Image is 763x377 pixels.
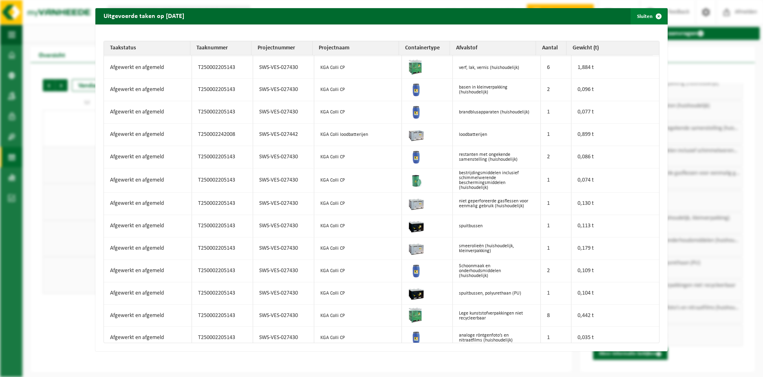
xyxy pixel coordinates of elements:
td: SWS-VES-027430 [253,260,314,282]
td: Schoonmaak en onderhoudsmiddelen (huishoudelijk) [453,260,541,282]
td: SWS-VES-027430 [253,101,314,124]
td: KGA Colli CP [314,169,402,193]
td: 1 [541,101,571,124]
td: KGA Colli CP [314,146,402,169]
td: Afgewerkt en afgemeld [104,101,192,124]
td: 0,104 t [571,282,659,305]
td: T250002205143 [192,193,253,215]
td: Afgewerkt en afgemeld [104,305,192,327]
th: Projectnummer [251,41,313,55]
td: 1 [541,169,571,193]
td: restanten met ongekende samenstelling (huishoudelijk) [453,146,541,169]
th: Containertype [399,41,450,55]
td: 0,109 t [571,260,659,282]
td: 0,179 t [571,237,659,260]
td: basen in kleinverpakking (huishoudelijk) [453,79,541,101]
td: 2 [541,260,571,282]
img: PB-OT-0120-HPE-00-02 [408,329,424,345]
td: 0,899 t [571,124,659,146]
td: 6 [541,57,571,79]
td: KGA Colli CP [314,101,402,124]
td: T250002205143 [192,260,253,282]
td: 2 [541,146,571,169]
td: 0,086 t [571,146,659,169]
td: SWS-VES-027430 [253,215,314,237]
td: 2 [541,79,571,101]
td: 0,442 t [571,305,659,327]
th: Taaknummer [190,41,251,55]
td: T250002205143 [192,57,253,79]
td: niet geperforeerde gasflessen voor eenmalig gebruik (huishoudelijk) [453,193,541,215]
td: KGA Colli CP [314,327,402,349]
img: PB-HB-1400-HPE-GN-11 [408,59,423,75]
th: Projectnaam [313,41,399,55]
td: 8 [541,305,571,327]
td: 1 [541,193,571,215]
td: KGA Colli CP [314,215,402,237]
img: PB-OT-0120-HPE-00-02 [408,81,424,97]
td: Afgewerkt en afgemeld [104,215,192,237]
td: 1 [541,282,571,305]
td: SWS-VES-027430 [253,327,314,349]
td: Afgewerkt en afgemeld [104,327,192,349]
td: 1,884 t [571,57,659,79]
td: T250002205143 [192,146,253,169]
th: Aantal [536,41,567,55]
td: brandblusapparaten (huishoudelijk) [453,101,541,124]
td: bestrijdingsmiddelen inclusief schimmelwerende beschermingsmiddelen (huishoudelijk) [453,169,541,193]
td: T250002205143 [192,282,253,305]
td: KGA Colli CP [314,305,402,327]
td: smeerolieën (huishoudelijk, kleinverpakking) [453,237,541,260]
td: loodbatterijen [453,124,541,146]
td: SWS-VES-027430 [253,237,314,260]
td: KGA Colli CP [314,237,402,260]
td: 0,077 t [571,101,659,124]
td: SWS-VES-027430 [253,169,314,193]
td: 0,096 t [571,79,659,101]
td: Afgewerkt en afgemeld [104,282,192,305]
td: T250002205143 [192,327,253,349]
td: verf, lak, vernis (huishoudelijk) [453,57,541,79]
td: 0,074 t [571,169,659,193]
td: KGA Colli CP [314,79,402,101]
td: Afgewerkt en afgemeld [104,57,192,79]
td: Lege kunststofverpakkingen niet recycleerbaar [453,305,541,327]
td: 0,113 t [571,215,659,237]
th: Afvalstof [450,41,536,55]
td: 1 [541,215,571,237]
td: 0,130 t [571,193,659,215]
td: T250002242008 [192,124,253,146]
td: SWS-VES-027430 [253,146,314,169]
td: spuitbussen, polyurethaan (PU) [453,282,541,305]
td: Afgewerkt en afgemeld [104,169,192,193]
th: Gewicht (t) [567,41,653,55]
td: KGA Colli CP [314,282,402,305]
img: PB-LB-0680-HPE-BK-11 [408,217,424,233]
td: KGA Colli CP [314,57,402,79]
img: PB-OT-0120-HPE-00-02 [408,103,424,120]
td: analoge röntgenfoto’s en nitraatfilms (huishoudelijk) [453,327,541,349]
td: KGA Colli loodbatterijen [314,124,402,146]
td: 1 [541,124,571,146]
td: Afgewerkt en afgemeld [104,146,192,169]
td: T250002205143 [192,237,253,260]
td: Afgewerkt en afgemeld [104,79,192,101]
td: SWS-VES-027430 [253,193,314,215]
h2: Uitgevoerde taken op [DATE] [95,8,192,24]
img: PB-OT-0120-HPE-00-02 [408,262,424,278]
td: SWS-VES-027430 [253,57,314,79]
img: PB-OT-0200-MET-00-02 [408,171,424,188]
td: SWS-VES-027430 [253,282,314,305]
img: PB-HB-1400-HPE-GN-11 [408,307,423,323]
td: T250002205143 [192,101,253,124]
img: PB-LB-0680-HPE-GY-11 [408,195,424,211]
td: SWS-VES-027442 [253,124,314,146]
td: T250002205143 [192,169,253,193]
td: KGA Colli CP [314,260,402,282]
td: SWS-VES-027430 [253,305,314,327]
td: Afgewerkt en afgemeld [104,260,192,282]
td: spuitbussen [453,215,541,237]
td: 0,035 t [571,327,659,349]
img: PB-LB-0680-HPE-GY-01 [408,126,424,142]
td: KGA Colli CP [314,193,402,215]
